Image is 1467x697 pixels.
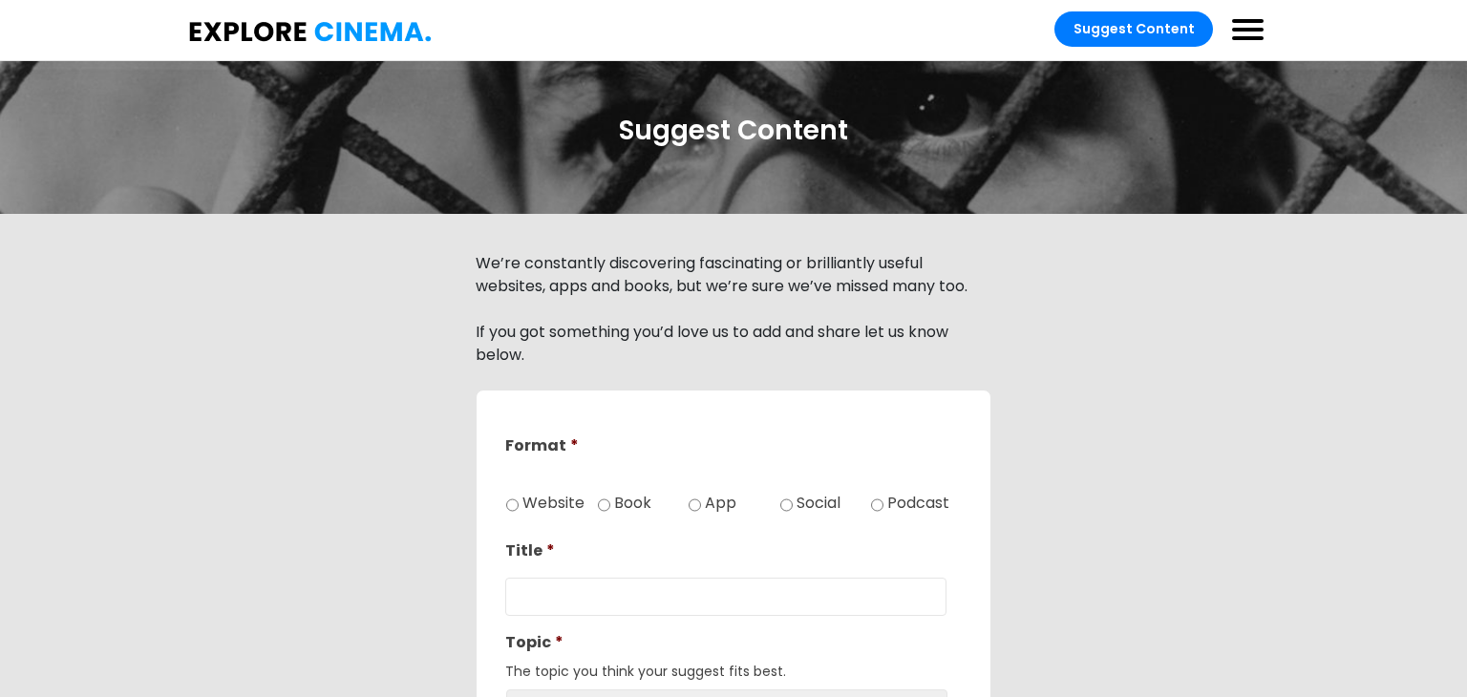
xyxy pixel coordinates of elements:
[505,631,563,654] label: Topic
[189,22,432,42] img: Explore Cinema.
[614,492,651,515] label: Book
[476,252,991,298] p: We’re constantly discovering fascinating or brilliantly useful websites, apps and books, but we’r...
[797,492,840,515] label: Social
[505,539,555,562] label: Title
[887,492,949,515] label: Podcast
[1054,11,1213,47] a: Suggest Content
[505,662,946,682] div: The topic you think your suggest fits best.
[505,434,579,457] label: Format
[476,321,991,367] p: If you got something you’d love us to add and share let us know below.
[705,492,736,515] label: App
[522,492,585,515] label: Website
